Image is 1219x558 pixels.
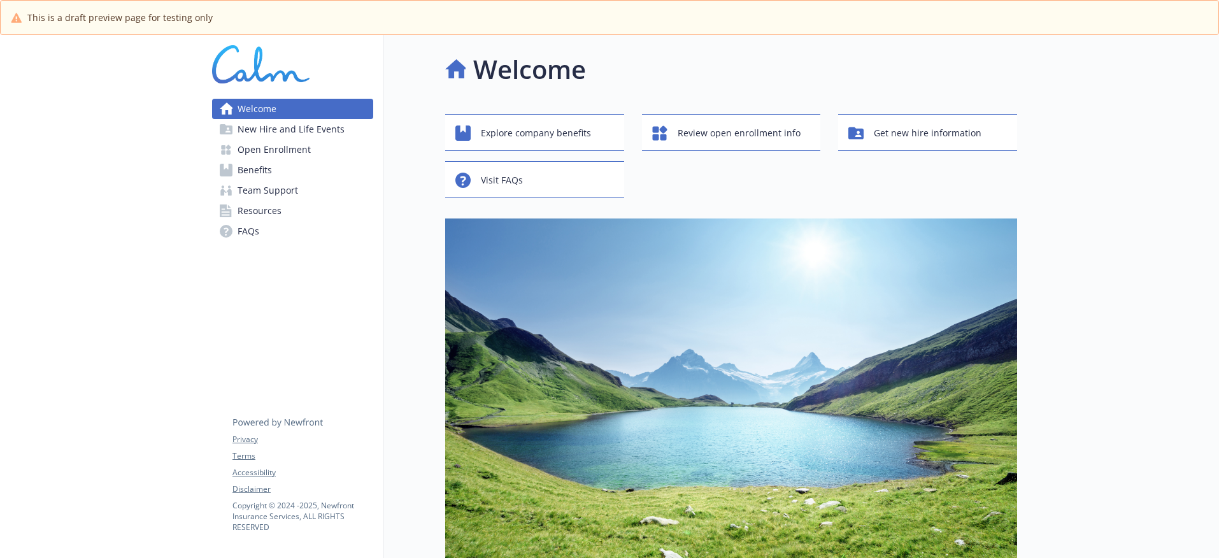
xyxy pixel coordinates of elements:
a: New Hire and Life Events [212,119,373,139]
button: Visit FAQs [445,161,624,198]
span: Team Support [238,180,298,201]
span: FAQs [238,221,259,241]
a: Disclaimer [232,483,373,495]
a: FAQs [212,221,373,241]
h1: Welcome [473,50,586,89]
span: Open Enrollment [238,139,311,160]
a: Terms [232,450,373,462]
a: Team Support [212,180,373,201]
a: Open Enrollment [212,139,373,160]
p: Copyright © 2024 - 2025 , Newfront Insurance Services, ALL RIGHTS RESERVED [232,500,373,533]
button: Review open enrollment info [642,114,821,151]
span: Visit FAQs [481,168,523,192]
a: Benefits [212,160,373,180]
a: Privacy [232,434,373,445]
button: Explore company benefits [445,114,624,151]
span: Explore company benefits [481,121,591,145]
button: Get new hire information [838,114,1017,151]
span: New Hire and Life Events [238,119,345,139]
span: Benefits [238,160,272,180]
span: Get new hire information [874,121,981,145]
a: Welcome [212,99,373,119]
a: Resources [212,201,373,221]
span: Review open enrollment info [678,121,801,145]
span: Welcome [238,99,276,119]
span: Resources [238,201,282,221]
a: Accessibility [232,467,373,478]
span: This is a draft preview page for testing only [27,11,213,24]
